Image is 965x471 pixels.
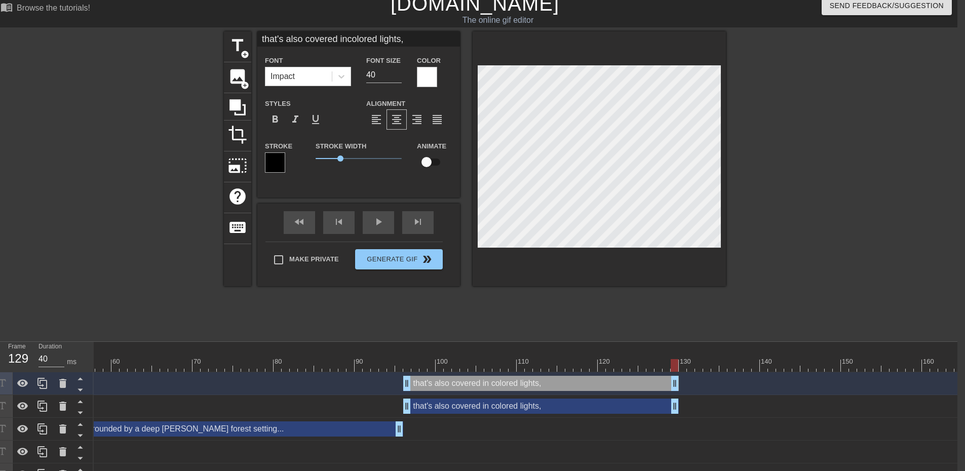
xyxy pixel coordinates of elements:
span: format_italic [289,113,301,126]
div: ms [67,357,76,367]
span: drag_handle [402,378,412,388]
span: format_align_center [391,113,403,126]
div: 160 [923,357,936,367]
label: Stroke [265,141,292,151]
span: photo_size_select_large [228,156,247,175]
span: help [228,187,247,206]
span: skip_previous [333,216,345,228]
label: Styles [265,99,291,109]
span: add_circle [241,81,249,90]
span: play_arrow [372,216,384,228]
div: 129 [8,349,23,368]
span: drag_handle [670,378,680,388]
span: skip_next [412,216,424,228]
span: title [228,36,247,55]
label: Alignment [366,99,405,109]
div: Impact [271,70,295,83]
span: crop [228,125,247,144]
div: 130 [680,357,692,367]
div: 150 [842,357,855,367]
label: Font Size [366,56,401,66]
a: Browse the tutorials! [1,1,90,17]
label: Duration [38,344,62,350]
label: Stroke Width [316,141,366,151]
span: menu_book [1,1,13,13]
div: Browse the tutorials! [17,4,90,12]
span: Make Private [289,254,339,264]
span: format_bold [269,113,281,126]
span: drag_handle [394,424,404,434]
div: 70 [194,357,203,367]
div: 60 [112,357,122,367]
span: drag_handle [670,401,680,411]
div: 120 [599,357,611,367]
div: 100 [437,357,449,367]
div: 140 [761,357,774,367]
button: Generate Gif [355,249,443,269]
span: drag_handle [402,401,412,411]
div: The online gif editor [319,14,677,26]
div: 80 [275,357,284,367]
span: fast_rewind [293,216,305,228]
div: Frame [1,342,31,371]
span: add_circle [241,50,249,59]
label: Color [417,56,441,66]
div: 110 [518,357,530,367]
span: Generate Gif [359,253,439,265]
span: image [228,67,247,86]
span: format_align_left [370,113,382,126]
span: keyboard [228,218,247,237]
div: 90 [356,357,365,367]
span: format_underline [310,113,322,126]
label: Animate [417,141,446,151]
label: Font [265,56,283,66]
span: format_align_right [411,113,423,126]
span: format_align_justify [431,113,443,126]
span: double_arrow [421,253,433,265]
